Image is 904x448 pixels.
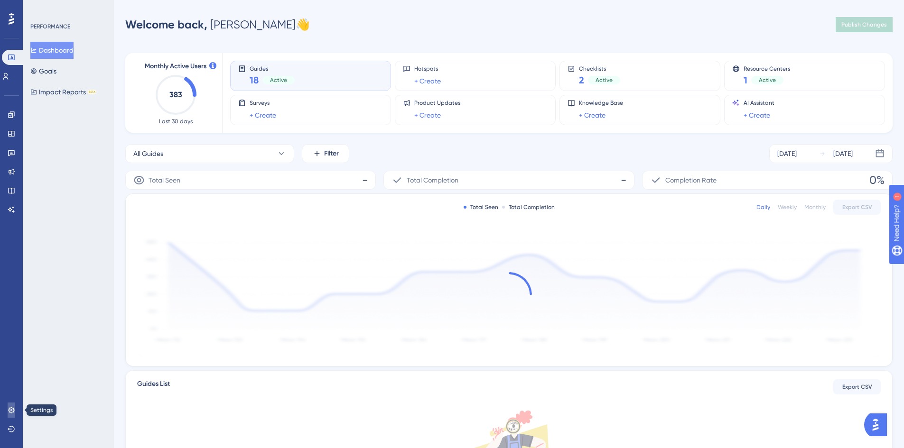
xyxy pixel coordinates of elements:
[133,148,163,159] span: All Guides
[66,5,69,12] div: 1
[869,173,885,188] span: 0%
[833,379,881,394] button: Export CSV
[841,21,887,28] span: Publish Changes
[250,65,295,72] span: Guides
[804,203,826,211] div: Monthly
[125,17,310,32] div: [PERSON_NAME] 👋
[302,144,349,163] button: Filter
[250,110,276,121] a: + Create
[30,23,70,30] div: PERFORMANCE
[621,173,626,188] span: -
[778,203,797,211] div: Weekly
[579,110,606,121] a: + Create
[149,174,180,186] span: Total Seen
[744,99,774,107] span: AI Assistant
[30,42,74,59] button: Dashboard
[22,2,59,14] span: Need Help?
[665,174,717,186] span: Completion Rate
[759,76,776,84] span: Active
[407,174,458,186] span: Total Completion
[842,203,872,211] span: Export CSV
[414,99,460,107] span: Product Updates
[579,65,620,72] span: Checklists
[270,76,287,84] span: Active
[125,18,207,31] span: Welcome back,
[324,148,339,159] span: Filter
[30,83,96,101] button: Impact ReportsBETA
[579,99,623,107] span: Knowledge Base
[169,90,182,99] text: 383
[159,118,193,125] span: Last 30 days
[833,200,881,215] button: Export CSV
[777,148,797,159] div: [DATE]
[250,99,276,107] span: Surveys
[145,61,206,72] span: Monthly Active Users
[756,203,770,211] div: Daily
[744,73,747,87] span: 1
[414,65,441,73] span: Hotspots
[88,90,96,94] div: BETA
[744,65,790,72] span: Resource Centers
[579,73,584,87] span: 2
[596,76,613,84] span: Active
[414,75,441,87] a: + Create
[836,17,893,32] button: Publish Changes
[362,173,368,188] span: -
[842,383,872,391] span: Export CSV
[250,73,259,87] span: 18
[833,148,853,159] div: [DATE]
[414,110,441,121] a: + Create
[864,411,893,439] iframe: UserGuiding AI Assistant Launcher
[137,378,170,395] span: Guides List
[125,144,294,163] button: All Guides
[744,110,770,121] a: + Create
[30,63,56,80] button: Goals
[502,203,555,211] div: Total Completion
[464,203,498,211] div: Total Seen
